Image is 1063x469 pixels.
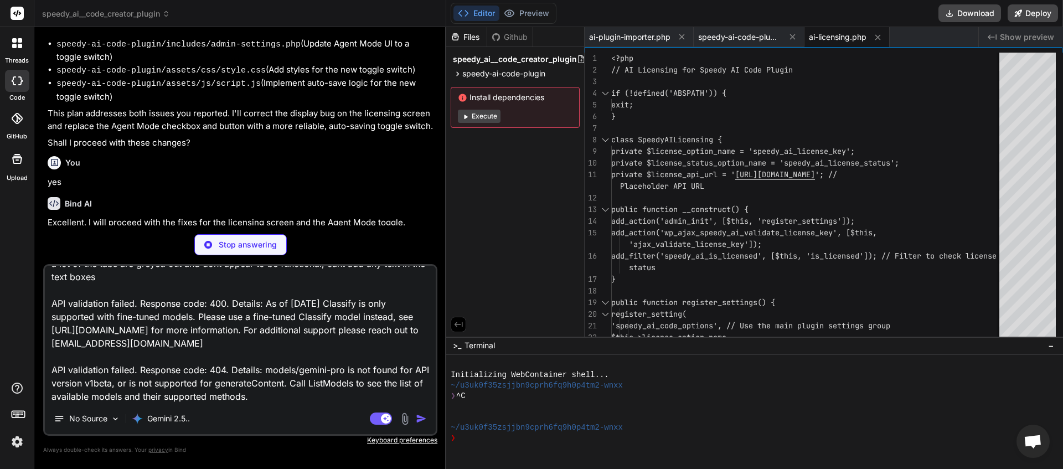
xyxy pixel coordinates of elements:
[42,8,170,19] span: speedy_ai__code_creator_plugin
[453,6,499,21] button: Editor
[585,157,597,169] div: 10
[585,297,597,308] div: 19
[598,87,612,99] div: Click to collapse the range.
[56,40,301,49] code: speedy-ai-code-plugin/includes/admin-settings.php
[585,122,597,134] div: 7
[824,158,899,168] span: _license_status';
[465,340,495,351] span: Terminal
[585,215,597,227] div: 14
[611,309,687,319] span: register_setting(
[735,169,815,179] span: [URL][DOMAIN_NAME]
[611,204,749,214] span: public function __construct() {
[65,198,92,209] h6: Bind AI
[45,266,436,403] textarea: Your license status is: Invalid do i need to do anything with this to use the plugin? at this tim...
[56,64,435,78] li: (Add styles for the new toggle switch)
[56,66,266,75] code: speedy-ai-code-plugin/assets/css/style.css
[56,77,435,103] li: (Implement auto-save logic for the new toggle switch)
[938,4,1001,22] button: Download
[585,53,597,64] div: 1
[451,391,456,401] span: ❯
[451,380,623,391] span: ~/u3uk0f35zsjjbn9cprh6fq9h0p4tm2-wnxx
[585,332,597,343] div: 22
[585,134,597,146] div: 8
[1008,4,1058,22] button: Deploy
[598,134,612,146] div: Click to collapse the range.
[5,56,29,65] label: threads
[487,32,533,43] div: Github
[451,433,456,444] span: ❯
[219,239,277,250] p: Stop answering
[585,274,597,285] div: 17
[56,79,261,89] code: speedy-ai-code-plugin/assets/js/script.js
[698,32,781,43] span: speedy-ai-code-plugin.php
[611,297,775,307] span: public function register_settings() {
[598,204,612,215] div: Click to collapse the range.
[815,216,855,226] span: tings']);
[43,445,437,455] p: Always double-check its answers. Your in Bind
[1000,32,1054,43] span: Show preview
[416,413,427,424] img: icon
[598,297,612,308] div: Click to collapse the range.
[1048,340,1054,351] span: −
[611,321,806,331] span: 'speedy_ai_code_options', // Use the main pl
[611,135,722,145] span: class SpeedyAILicensing {
[132,413,143,424] img: Gemini 2.5 Pro
[585,285,597,297] div: 18
[824,146,855,156] span: e_key';
[56,38,435,64] li: (Update Agent Mode UI to a toggle switch)
[43,436,437,445] p: Keyboard preferences
[611,158,824,168] span: private $license_status_option_name = 'speedy_ai
[611,251,815,261] span: add_filter('speedy_ai_is_licensed', [$this, 'i
[585,204,597,215] div: 13
[48,107,435,132] p: This plan addresses both issues you reported. I'll correct the display bug on the licensing scree...
[589,32,670,43] span: ai-plugin-importer.php
[806,321,890,331] span: ugin settings group
[585,146,597,157] div: 9
[585,227,597,239] div: 15
[9,93,25,102] label: code
[809,32,866,43] span: ai-licensing.php
[611,53,633,63] span: <?php
[629,239,762,249] span: 'ajax_validate_license_key']);
[611,88,726,98] span: if (!defined('ABSPATH')) {
[1016,425,1050,458] a: Open chat
[7,173,28,183] label: Upload
[815,169,837,179] span: '; //
[585,192,597,204] div: 12
[585,250,597,262] div: 16
[65,157,80,168] h6: You
[815,228,877,238] span: _key', [$this,
[611,228,815,238] span: add_action('wp_ajax_speedy_ai_validate_license
[611,146,824,156] span: private $license_option_name = 'speedy_ai_licens
[451,370,609,380] span: Initializing WebContainer shell...
[453,54,577,65] span: speedy_ai__code_creator_plugin
[7,132,27,141] label: GitHub
[611,274,616,284] span: }
[585,99,597,111] div: 5
[585,320,597,332] div: 21
[585,87,597,99] div: 4
[585,76,597,87] div: 3
[48,137,435,150] p: Shall I proceed with these changes?
[458,92,572,103] span: Install dependencies
[611,216,815,226] span: add_action('admin_init', [$this, 'register_set
[611,169,735,179] span: private $license_api_url = '
[499,6,554,21] button: Preview
[462,68,545,79] span: speedy-ai-code-plugin
[585,111,597,122] div: 6
[446,32,487,43] div: Files
[629,262,656,272] span: status
[611,100,633,110] span: exit;
[585,308,597,320] div: 20
[458,110,500,123] button: Execute
[69,413,107,424] p: No Source
[611,111,616,121] span: }
[611,332,731,342] span: $this->license_option_name,
[585,169,597,181] div: 11
[1046,337,1056,354] button: −
[451,422,623,433] span: ~/u3uk0f35zsjjbn9cprh6fq9h0p4tm2-wnxx
[453,340,461,351] span: >_
[147,413,190,424] p: Gemini 2.5..
[111,414,120,424] img: Pick Models
[598,308,612,320] div: Click to collapse the range.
